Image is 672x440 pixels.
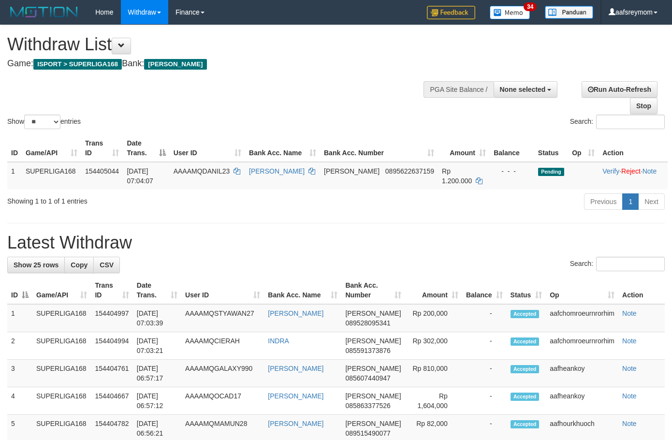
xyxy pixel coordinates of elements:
span: Copy 085607440947 to clipboard [345,374,390,382]
label: Search: [570,257,665,271]
a: [PERSON_NAME] [268,365,323,372]
a: [PERSON_NAME] [249,167,305,175]
button: None selected [494,81,558,98]
td: SUPERLIGA168 [22,162,81,190]
th: Date Trans.: activate to sort column ascending [133,277,181,304]
td: SUPERLIGA168 [32,360,91,387]
a: Note [622,392,637,400]
th: Status [534,134,568,162]
th: Bank Acc. Number: activate to sort column ascending [320,134,438,162]
span: Copy 085591373876 to clipboard [345,347,390,354]
td: - [462,332,507,360]
span: Accepted [511,420,540,428]
span: [PERSON_NAME] [144,59,206,70]
div: - - - [494,166,530,176]
th: Action [599,134,668,162]
span: [PERSON_NAME] [345,420,401,427]
th: ID: activate to sort column descending [7,277,32,304]
td: aafchomroeurnrorhim [546,332,618,360]
div: Showing 1 to 1 of 1 entries [7,192,273,206]
a: Verify [602,167,619,175]
th: Game/API: activate to sort column ascending [22,134,81,162]
span: 154405044 [85,167,119,175]
span: 34 [524,2,537,11]
th: User ID: activate to sort column ascending [170,134,245,162]
span: Accepted [511,337,540,346]
a: Reject [621,167,641,175]
span: [DATE] 07:04:07 [127,167,153,185]
a: [PERSON_NAME] [268,392,323,400]
a: CSV [93,257,120,273]
img: Button%20Memo.svg [490,6,530,19]
th: Amount: activate to sort column ascending [405,277,462,304]
td: Rp 200,000 [405,304,462,332]
th: Bank Acc. Name: activate to sort column ascending [245,134,320,162]
td: Rp 302,000 [405,332,462,360]
span: Copy 089528095341 to clipboard [345,319,390,327]
td: aafheankoy [546,387,618,415]
span: CSV [100,261,114,269]
td: AAAAMQSTYAWAN27 [181,304,264,332]
td: - [462,360,507,387]
td: · · [599,162,668,190]
th: Amount: activate to sort column ascending [438,134,490,162]
span: [PERSON_NAME] [324,167,380,175]
td: 4 [7,387,32,415]
td: - [462,304,507,332]
td: 1 [7,304,32,332]
th: Action [618,277,665,304]
a: Note [622,420,637,427]
span: Accepted [511,365,540,373]
a: INDRA [268,337,289,345]
input: Search: [596,115,665,129]
td: AAAAMQGALAXY990 [181,360,264,387]
label: Search: [570,115,665,129]
span: Accepted [511,310,540,318]
th: Balance: activate to sort column ascending [462,277,507,304]
th: ID [7,134,22,162]
h1: Withdraw List [7,35,438,54]
a: Stop [630,98,657,114]
span: [PERSON_NAME] [345,392,401,400]
span: Copy [71,261,88,269]
img: panduan.png [545,6,593,19]
th: Op: activate to sort column ascending [546,277,618,304]
span: Show 25 rows [14,261,58,269]
th: Trans ID: activate to sort column ascending [81,134,123,162]
span: Copy 085863377526 to clipboard [345,402,390,410]
td: aafchomroeurnrorhim [546,304,618,332]
span: Copy 0895622637159 to clipboard [385,167,434,175]
td: 154404761 [91,360,132,387]
td: SUPERLIGA168 [32,387,91,415]
span: [PERSON_NAME] [345,309,401,317]
a: Previous [584,193,623,210]
td: 3 [7,360,32,387]
select: Showentries [24,115,60,129]
td: Rp 1,604,000 [405,387,462,415]
td: 2 [7,332,32,360]
a: Show 25 rows [7,257,65,273]
div: PGA Site Balance / [424,81,493,98]
input: Search: [596,257,665,271]
th: Balance [490,134,534,162]
span: ISPORT > SUPERLIGA168 [33,59,122,70]
td: 1 [7,162,22,190]
span: Rp 1.200.000 [442,167,472,185]
td: [DATE] 06:57:17 [133,360,181,387]
a: Note [622,365,637,372]
td: 154404997 [91,304,132,332]
td: AAAAMQCIERAH [181,332,264,360]
td: [DATE] 07:03:39 [133,304,181,332]
h4: Game: Bank: [7,59,438,69]
a: Run Auto-Refresh [582,81,657,98]
th: Date Trans.: activate to sort column descending [123,134,169,162]
th: Status: activate to sort column ascending [507,277,546,304]
span: Accepted [511,393,540,401]
td: 154404667 [91,387,132,415]
th: Bank Acc. Name: activate to sort column ascending [264,277,341,304]
img: MOTION_logo.png [7,5,81,19]
td: SUPERLIGA168 [32,304,91,332]
td: [DATE] 07:03:21 [133,332,181,360]
a: Next [638,193,665,210]
span: Pending [538,168,564,176]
